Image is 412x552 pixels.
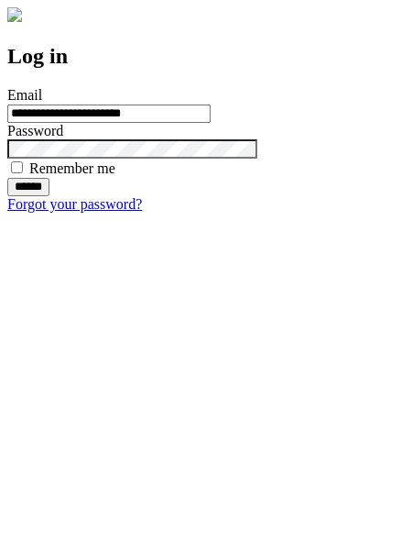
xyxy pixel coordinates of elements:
label: Remember me [29,160,115,176]
a: Forgot your password? [7,196,142,212]
label: Password [7,123,63,138]
label: Email [7,87,42,103]
h2: Log in [7,44,405,69]
img: logo-4e3dc11c47720685a147b03b5a06dd966a58ff35d612b21f08c02c0306f2b779.png [7,7,22,22]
